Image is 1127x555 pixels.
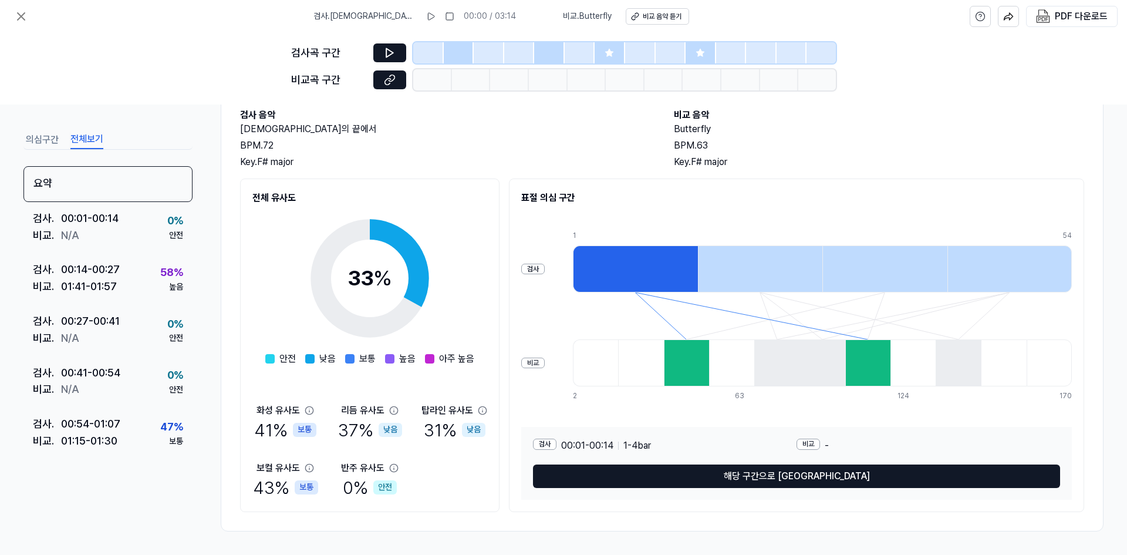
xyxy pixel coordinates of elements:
[573,391,618,401] div: 2
[313,11,417,22] span: 검사 . [DEMOGRAPHIC_DATA]의 끝에서
[359,352,376,366] span: 보통
[462,423,485,437] div: 낮음
[33,261,61,278] div: 검사 .
[338,418,402,442] div: 37 %
[240,155,650,169] div: Key. F# major
[257,461,300,475] div: 보컬 유사도
[399,352,416,366] span: 높음
[293,423,316,437] div: 보통
[169,436,183,448] div: 보통
[797,439,820,450] div: 비교
[33,365,61,382] div: 검사 .
[257,403,300,418] div: 화성 유사도
[33,330,61,347] div: 비교 .
[897,391,943,401] div: 124
[33,433,61,450] div: 비교 .
[1059,391,1072,401] div: 170
[674,155,1084,169] div: Key. F# major
[169,332,183,344] div: 안전
[279,352,296,366] span: 안전
[160,264,183,281] div: 58 %
[341,461,384,475] div: 반주 유사도
[61,433,117,450] div: 01:15 - 01:30
[674,139,1084,153] div: BPM. 63
[1036,9,1050,23] img: PDF Download
[464,11,516,22] div: 00:00 / 03:14
[521,358,545,369] div: 비교
[373,265,392,291] span: %
[167,367,183,384] div: 0 %
[674,122,1084,136] h2: Butterfly
[61,365,120,382] div: 00:41 - 00:54
[291,72,366,89] div: 비교곡 구간
[623,439,651,453] span: 1 - 4 bar
[573,231,698,241] div: 1
[61,381,79,398] div: N/A
[379,423,402,437] div: 낮음
[254,418,316,442] div: 41 %
[421,403,473,418] div: 탑라인 유사도
[33,227,61,244] div: 비교 .
[169,281,183,293] div: 높음
[533,465,1060,488] button: 해당 구간으로 [GEOGRAPHIC_DATA]
[373,480,397,495] div: 안전
[33,416,61,433] div: 검사 .
[61,261,120,278] div: 00:14 - 00:27
[33,210,61,227] div: 검사 .
[253,475,318,500] div: 43 %
[26,130,59,149] button: 의심구간
[169,384,183,396] div: 안전
[533,439,556,450] div: 검사
[167,316,183,333] div: 0 %
[674,108,1084,122] h2: 비교 음악
[561,439,613,453] span: 00:01 - 00:14
[61,227,79,244] div: N/A
[240,122,650,136] h2: [DEMOGRAPHIC_DATA]의 끝에서
[1055,9,1108,24] div: PDF 다운로드
[23,166,193,202] div: 요약
[1034,6,1110,26] button: PDF 다운로드
[1062,231,1072,241] div: 54
[61,416,120,433] div: 00:54 - 01:07
[439,352,474,366] span: 아주 높음
[424,418,485,442] div: 31 %
[169,230,183,241] div: 안전
[626,8,689,25] button: 비교 음악 듣기
[1003,11,1014,22] img: share
[70,130,103,149] button: 전체보기
[319,352,336,366] span: 낮음
[291,45,366,62] div: 검사곡 구간
[61,330,79,347] div: N/A
[643,12,681,22] div: 비교 음악 듣기
[33,278,61,295] div: 비교 .
[240,139,650,153] div: BPM. 72
[970,6,991,27] button: help
[167,213,183,230] div: 0 %
[61,278,117,295] div: 01:41 - 01:57
[252,191,487,205] h2: 전체 유사도
[295,480,318,495] div: 보통
[563,11,612,22] span: 비교 . Butterfly
[521,191,1072,205] h2: 표절 의심 구간
[521,264,545,275] div: 검사
[347,263,392,294] div: 33
[735,391,780,401] div: 63
[341,403,384,418] div: 리듬 유사도
[61,313,120,330] div: 00:27 - 00:41
[33,381,61,398] div: 비교 .
[240,108,650,122] h2: 검사 음악
[975,11,986,22] svg: help
[160,419,183,436] div: 47 %
[61,210,119,227] div: 00:01 - 00:14
[33,313,61,330] div: 검사 .
[797,439,1060,453] div: -
[343,475,397,500] div: 0 %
